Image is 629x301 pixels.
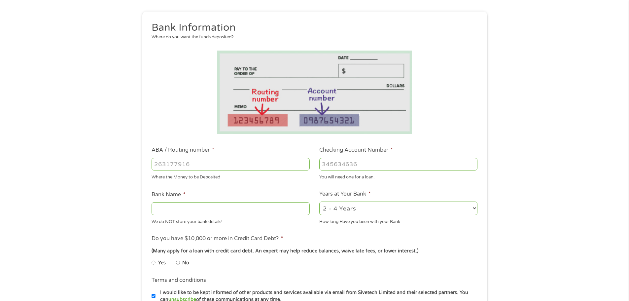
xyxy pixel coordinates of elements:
[319,172,477,181] div: You will need one for a loan.
[217,51,412,134] img: Routing number location
[152,172,310,181] div: Where the Money to be Deposited
[152,216,310,225] div: We do NOT store your bank details!
[319,158,477,170] input: 345634636
[319,147,393,154] label: Checking Account Number
[152,158,310,170] input: 263177916
[152,34,472,41] div: Where do you want the funds deposited?
[152,235,283,242] label: Do you have $10,000 or more in Credit Card Debt?
[152,147,214,154] label: ABA / Routing number
[152,191,186,198] label: Bank Name
[158,259,166,267] label: Yes
[152,277,206,284] label: Terms and conditions
[319,191,371,198] label: Years at Your Bank
[319,216,477,225] div: How long Have you been with your Bank
[152,21,472,34] h2: Bank Information
[182,259,189,267] label: No
[152,247,477,255] div: (Many apply for a loan with credit card debt. An expert may help reduce balances, waive late fees...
